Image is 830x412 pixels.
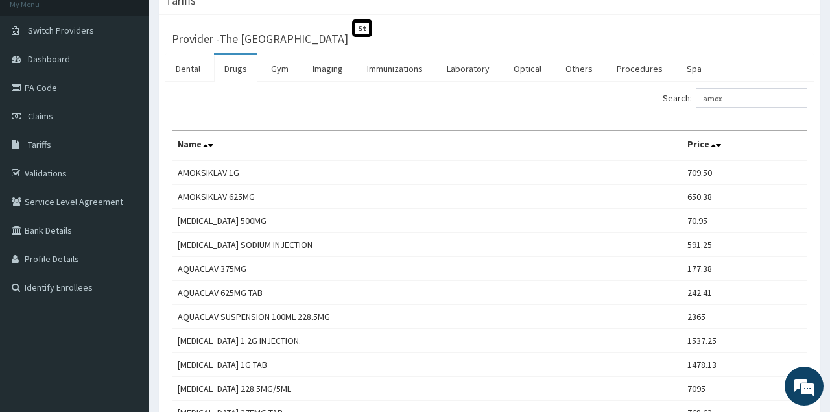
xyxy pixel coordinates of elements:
[261,55,299,82] a: Gym
[302,55,353,82] a: Imaging
[165,55,211,82] a: Dental
[172,233,682,257] td: [MEDICAL_DATA] SODIUM INJECTION
[172,257,682,281] td: AQUACLAV 375MG
[28,139,51,151] span: Tariffs
[682,305,807,329] td: 2365
[352,19,372,37] span: St
[172,185,682,209] td: AMOKSIKLAV 625MG
[682,377,807,401] td: 7095
[357,55,433,82] a: Immunizations
[682,160,807,185] td: 709.50
[682,329,807,353] td: 1537.25
[172,131,682,161] th: Name
[172,377,682,401] td: [MEDICAL_DATA] 228.5MG/5ML
[6,274,247,320] textarea: Type your message and hit 'Enter'
[172,281,682,305] td: AQUACLAV 625MG TAB
[172,33,348,45] h3: Provider - The [GEOGRAPHIC_DATA]
[75,123,179,254] span: We're online!
[663,88,807,108] label: Search:
[676,55,712,82] a: Spa
[213,6,244,38] div: Minimize live chat window
[172,329,682,353] td: [MEDICAL_DATA] 1.2G INJECTION.
[503,55,552,82] a: Optical
[682,353,807,377] td: 1478.13
[172,160,682,185] td: AMOKSIKLAV 1G
[214,55,257,82] a: Drugs
[67,73,218,90] div: Chat with us now
[172,305,682,329] td: AQUACLAV SUSPENSION 100ML 228.5MG
[606,55,673,82] a: Procedures
[172,209,682,233] td: [MEDICAL_DATA] 500MG
[682,233,807,257] td: 591.25
[28,110,53,122] span: Claims
[172,353,682,377] td: [MEDICAL_DATA] 1G TAB
[436,55,500,82] a: Laboratory
[28,25,94,36] span: Switch Providers
[682,209,807,233] td: 70.95
[682,185,807,209] td: 650.38
[24,65,53,97] img: d_794563401_company_1708531726252_794563401
[682,257,807,281] td: 177.38
[555,55,603,82] a: Others
[696,88,807,108] input: Search:
[682,281,807,305] td: 242.41
[682,131,807,161] th: Price
[28,53,70,65] span: Dashboard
